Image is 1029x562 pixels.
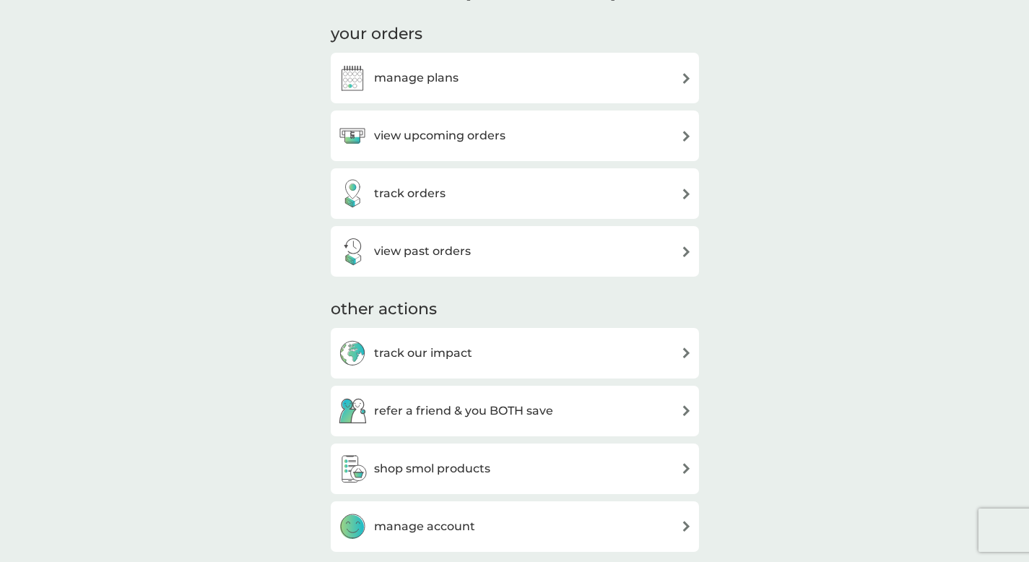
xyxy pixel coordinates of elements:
img: arrow right [681,463,692,474]
h3: other actions [331,298,437,321]
h3: shop smol products [374,459,490,478]
img: arrow right [681,405,692,416]
h3: view past orders [374,242,471,261]
img: arrow right [681,131,692,142]
h3: refer a friend & you BOTH save [374,402,553,420]
h3: manage account [374,517,475,536]
img: arrow right [681,347,692,358]
img: arrow right [681,73,692,84]
h3: manage plans [374,69,459,87]
h3: track our impact [374,344,472,363]
h3: view upcoming orders [374,126,505,145]
h3: track orders [374,184,446,203]
img: arrow right [681,246,692,257]
img: arrow right [681,189,692,199]
h3: your orders [331,23,422,46]
img: arrow right [681,521,692,532]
